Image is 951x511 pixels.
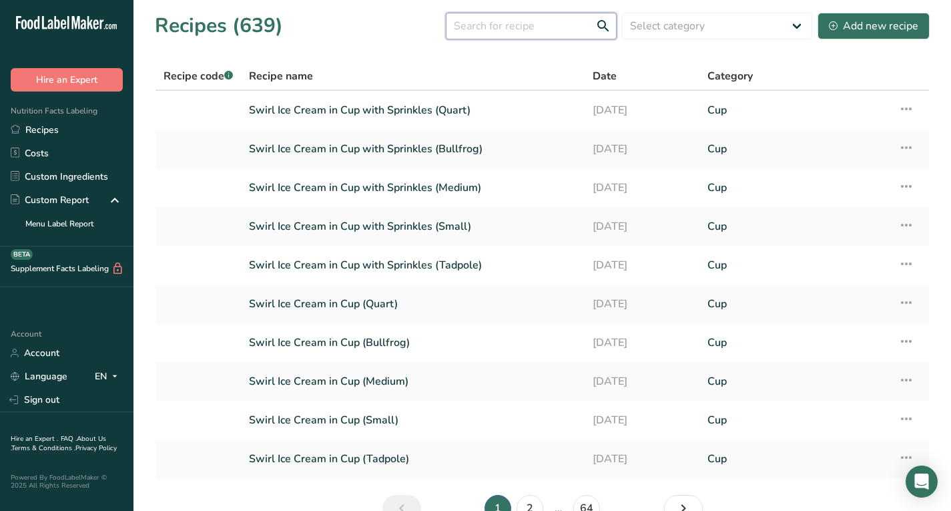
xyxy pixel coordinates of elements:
a: Terms & Conditions . [11,444,75,453]
a: [DATE] [593,406,691,434]
a: Cup [707,290,882,318]
a: Swirl Ice Cream in Cup (Bullfrog) [249,329,577,357]
a: Swirl Ice Cream in Cup with Sprinkles (Bullfrog) [249,135,577,163]
a: Cup [707,174,882,202]
span: Category [707,68,753,84]
a: [DATE] [593,251,691,279]
a: [DATE] [593,135,691,163]
span: Date [593,68,617,84]
a: Hire an Expert . [11,434,58,444]
a: [DATE] [593,212,691,240]
a: Swirl Ice Cream in Cup (Quart) [249,290,577,318]
a: Swirl Ice Cream in Cup (Tadpole) [249,445,577,473]
a: Language [11,365,67,388]
span: Recipe name [249,68,313,84]
a: Cup [707,445,882,473]
a: Cup [707,251,882,279]
a: FAQ . [61,434,77,444]
a: Privacy Policy [75,444,117,453]
a: [DATE] [593,367,691,395]
a: Swirl Ice Cream in Cup (Medium) [249,367,577,395]
a: Swirl Ice Cream in Cup with Sprinkles (Quart) [249,96,577,124]
a: [DATE] [593,96,691,124]
div: Powered By FoodLabelMaker © 2025 All Rights Reserved [11,474,123,490]
a: About Us . [11,434,106,453]
div: BETA [11,249,33,260]
div: Add new recipe [829,18,918,34]
a: Cup [707,135,882,163]
span: Recipe code [164,69,233,83]
a: Cup [707,406,882,434]
a: Cup [707,96,882,124]
div: EN [95,369,123,385]
button: Hire an Expert [11,68,123,92]
a: [DATE] [593,174,691,202]
a: [DATE] [593,445,691,473]
a: Swirl Ice Cream in Cup with Sprinkles (Tadpole) [249,251,577,279]
a: Swirl Ice Cream in Cup (Small) [249,406,577,434]
button: Add new recipe [818,13,930,39]
a: Cup [707,367,882,395]
a: [DATE] [593,290,691,318]
h1: Recipes (639) [155,11,283,41]
a: Swirl Ice Cream in Cup with Sprinkles (Small) [249,212,577,240]
div: Custom Report [11,193,89,207]
input: Search for recipe [446,13,617,39]
div: Open Intercom Messenger [906,466,938,498]
a: [DATE] [593,329,691,357]
a: Cup [707,329,882,357]
a: Cup [707,212,882,240]
a: Swirl Ice Cream in Cup with Sprinkles (Medium) [249,174,577,202]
